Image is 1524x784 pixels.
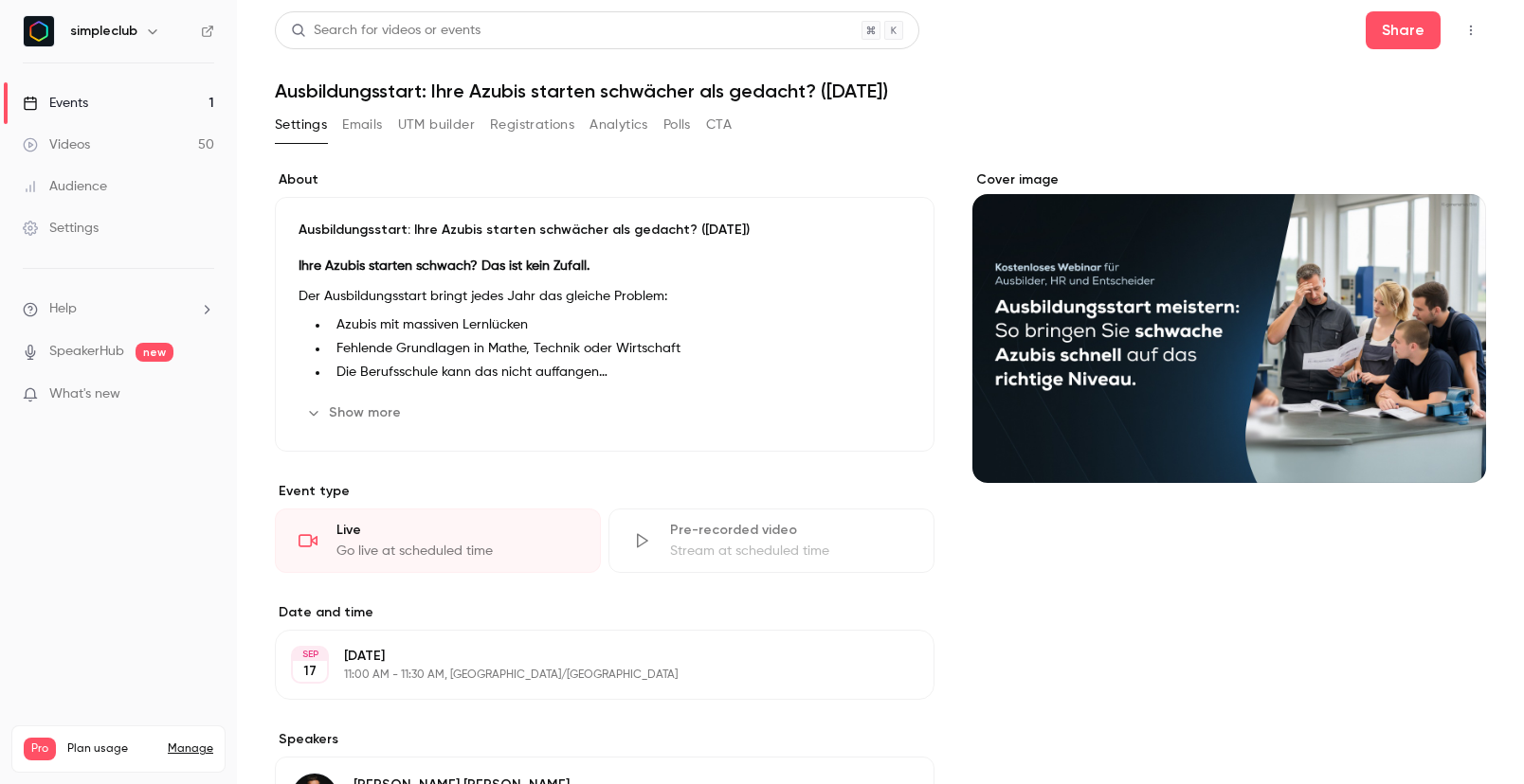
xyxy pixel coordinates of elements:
[398,110,475,140] button: UTM builder
[293,648,327,661] div: SEP
[23,219,99,238] div: Settings
[168,741,213,757] a: Manage
[590,110,648,140] button: Analytics
[329,339,911,359] li: Fehlende Grundlagen in Mathe, Technik oder Wirtschaft
[972,170,1486,483] section: Cover image
[670,521,911,540] div: Pre-recorded video
[49,342,124,362] a: SpeakerHub
[299,221,911,240] p: Ausbildungsstart: Ihre Azubis starten schwächer als gedacht? ([DATE])
[23,299,214,319] li: help-dropdown-opener
[706,110,732,140] button: CTA
[24,16,54,46] img: simpleclub
[329,363,911,383] li: Die Berufsschule kann das nicht auffangen
[344,647,834,666] p: [DATE]
[336,542,577,561] div: Go live at scheduled time
[23,177,107,196] div: Audience
[344,668,834,683] p: 11:00 AM - 11:30 AM, [GEOGRAPHIC_DATA]/[GEOGRAPHIC_DATA]
[608,508,934,573] div: Pre-recorded videoStream at scheduled time
[23,135,90,154] div: Videos
[67,741,156,757] span: Plan usage
[663,110,691,140] button: Polls
[336,521,577,540] div: Live
[23,94,88,113] div: Events
[275,603,934,622] label: Date and time
[303,662,317,681] p: 17
[972,170,1486,189] label: Cover image
[24,738,56,760] span: Pro
[49,299,77,319] span: Help
[670,542,911,561] div: Stream at scheduled time
[275,730,934,749] label: Speakers
[329,315,911,335] li: Azubis mit massiven Lernlücken
[342,110,382,140] button: Emails
[299,285,911,308] p: Der Ausbildungsstart bringt jedes Jahr das gleiche Problem:
[191,386,214,403] iframe: Noticeable Trigger
[490,110,574,140] button: Registrations
[49,384,120,404] span: What's new
[70,22,137,41] h6: simpleclub
[275,170,934,189] label: About
[1366,11,1441,49] button: Share
[275,482,934,501] p: Event type
[291,21,481,41] div: Search for videos or events
[275,110,327,140] button: Settings
[275,508,601,573] div: LiveGo live at scheduled time
[299,398,412,428] button: Show more
[275,80,1486,102] h1: Ausbildungsstart: Ihre Azubis starten schwächer als gedacht? ([DATE])
[299,259,590,273] strong: Ihre Azubis starten schwach? Das ist kein Zufall.
[136,343,173,362] span: new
